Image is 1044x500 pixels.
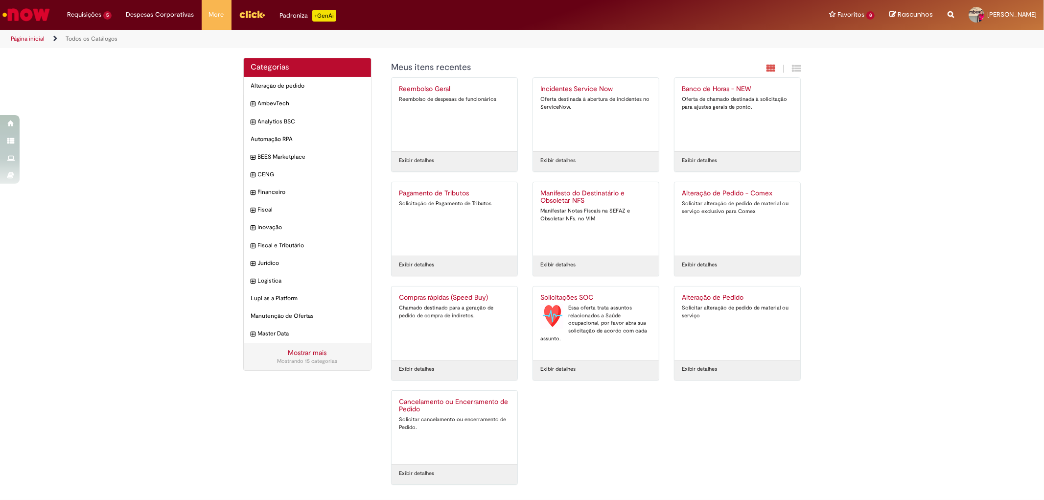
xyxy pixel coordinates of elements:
a: Incidentes Service Now Oferta destinada à abertura de incidentes no ServiceNow. [533,78,659,151]
i: Exibição de grade [792,64,801,73]
span: Automação RPA [251,135,364,143]
div: Solicitar cancelamento ou encerramento de Pedido. [399,416,510,431]
h2: Alteração de Pedido - Comex [682,190,793,197]
span: Despesas Corporativas [126,10,194,20]
p: +GenAi [312,10,336,22]
a: Exibir detalhes [399,157,434,165]
span: Logistica [258,277,364,285]
div: Padroniza [280,10,336,22]
div: expandir categoria Jurídico Jurídico [244,254,371,272]
img: ServiceNow [1,5,51,24]
i: expandir categoria CENG [251,170,255,180]
a: Solicitações SOC Solicitações SOC Essa oferta trata assuntos relacionados a Saúde ocupacional, po... [533,286,659,360]
h2: Manifesto do Destinatário e Obsoletar NFS [540,190,651,205]
a: Alteração de Pedido Solicitar alteração de pedido de material ou serviço [674,286,800,360]
div: Solicitar alteração de pedido de material ou serviço exclusivo para Comex [682,200,793,215]
span: Fiscal e Tributário [258,241,364,250]
div: expandir categoria AmbevTech AmbevTech [244,95,371,113]
div: Chamado destinado para a geração de pedido de compra de indiretos. [399,304,510,319]
div: expandir categoria Inovação Inovação [244,218,371,237]
a: Manifesto do Destinatário e Obsoletar NFS Manifestar Notas Fiscais na SEFAZ e Obsoletar NFs. no VIM [533,182,659,256]
span: 5 [103,11,112,20]
i: expandir categoria BEES Marketplace [251,153,255,163]
h1: {"description":"","title":"Meus itens recentes"} Categoria [391,63,695,72]
a: Exibir detalhes [540,157,576,165]
a: Banco de Horas - NEW Oferta de chamado destinada à solicitação para ajustes gerais de ponto. [674,78,800,151]
span: Jurídico [258,259,364,267]
div: expandir categoria Master Data Master Data [244,325,371,343]
i: Exibição em cartão [767,64,776,73]
i: expandir categoria Master Data [251,330,255,339]
div: expandir categoria Fiscal e Tributário Fiscal e Tributário [244,237,371,255]
div: Alteração de pedido [244,77,371,95]
div: expandir categoria Logistica Logistica [244,272,371,290]
span: Favoritos [837,10,864,20]
a: Todos os Catálogos [66,35,117,43]
div: expandir categoria BEES Marketplace BEES Marketplace [244,148,371,166]
div: Automação RPA [244,130,371,148]
span: Requisições [67,10,101,20]
span: Inovação [258,223,364,232]
h2: Incidentes Service Now [540,85,651,93]
ul: Trilhas de página [7,30,689,48]
a: Exibir detalhes [682,157,717,165]
div: expandir categoria Financeiro Financeiro [244,183,371,201]
span: AmbevTech [258,99,364,108]
i: expandir categoria Inovação [251,223,255,233]
h2: Reembolso Geral [399,85,510,93]
a: Exibir detalhes [399,470,434,477]
a: Mostrar mais [288,348,326,357]
a: Exibir detalhes [540,365,576,373]
a: Cancelamento ou Encerramento de Pedido Solicitar cancelamento ou encerramento de Pedido. [392,391,517,464]
i: expandir categoria Jurídico [251,259,255,269]
h2: Pagamento de Tributos [399,190,510,197]
img: Solicitações SOC [540,304,563,329]
div: Mostrando 15 categorias [251,357,364,365]
a: Rascunhos [889,10,933,20]
div: Reembolso de despesas de funcionários [399,95,510,103]
a: Exibir detalhes [399,365,434,373]
a: Exibir detalhes [682,261,717,269]
ul: Categorias [244,77,371,343]
span: Fiscal [258,206,364,214]
i: expandir categoria Financeiro [251,188,255,198]
span: Alteração de pedido [251,82,364,90]
h2: Solicitações SOC [540,294,651,302]
div: expandir categoria Fiscal Fiscal [244,201,371,219]
a: Página inicial [11,35,45,43]
a: Exibir detalhes [540,261,576,269]
h2: Alteração de Pedido [682,294,793,302]
div: Essa oferta trata assuntos relacionados a Saúde ocupacional, por favor abra sua solicitação de ac... [540,304,651,343]
span: Lupi as a Platform [251,294,364,303]
i: expandir categoria Logistica [251,277,255,286]
h2: Banco de Horas - NEW [682,85,793,93]
span: [PERSON_NAME] [987,10,1037,19]
a: Pagamento de Tributos Solicitação de Pagamento de Tributos [392,182,517,256]
i: expandir categoria AmbevTech [251,99,255,109]
a: Exibir detalhes [682,365,717,373]
div: Manutenção de Ofertas [244,307,371,325]
span: More [209,10,224,20]
span: CENG [258,170,364,179]
span: 8 [866,11,875,20]
img: click_logo_yellow_360x200.png [239,7,265,22]
h2: Categorias [251,63,364,72]
div: Solicitar alteração de pedido de material ou serviço [682,304,793,319]
span: Analytics BSC [258,118,364,126]
i: expandir categoria Fiscal e Tributário [251,241,255,251]
a: Compras rápidas (Speed Buy) Chamado destinado para a geração de pedido de compra de indiretos. [392,286,517,360]
span: BEES Marketplace [258,153,364,161]
a: Reembolso Geral Reembolso de despesas de funcionários [392,78,517,151]
a: Exibir detalhes [399,261,434,269]
span: Financeiro [258,188,364,196]
div: Solicitação de Pagamento de Tributos [399,200,510,208]
h2: Compras rápidas (Speed Buy) [399,294,510,302]
div: Lupi as a Platform [244,289,371,308]
div: expandir categoria CENG CENG [244,166,371,184]
a: Alteração de Pedido - Comex Solicitar alteração de pedido de material ou serviço exclusivo para C... [674,182,800,256]
div: Oferta de chamado destinada à solicitação para ajustes gerais de ponto. [682,95,793,111]
div: Manifestar Notas Fiscais na SEFAZ e Obsoletar NFs. no VIM [540,207,651,222]
span: | [783,63,785,74]
div: expandir categoria Analytics BSC Analytics BSC [244,113,371,131]
div: Oferta destinada à abertura de incidentes no ServiceNow. [540,95,651,111]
